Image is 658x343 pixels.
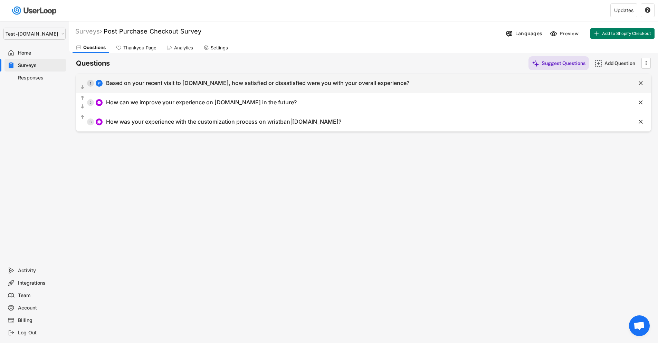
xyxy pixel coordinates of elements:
font: Post Purchase Checkout Survey [104,28,201,35]
div: Account [18,305,64,311]
h6: Questions [76,59,110,68]
text:  [81,104,84,109]
img: MagicMajor%20%28Purple%29.svg [532,60,539,67]
text:  [639,118,643,125]
div: Questions [83,45,106,50]
div: 2 [87,101,94,104]
div: Add Question [604,60,639,66]
button:  [637,99,644,106]
div: How was your experience with the customization process on wristban|[DOMAIN_NAME]? [106,118,341,125]
div: Preview [560,30,580,37]
div: Integrations [18,280,64,286]
img: ConversationMinor.svg [97,101,101,105]
button:  [637,118,644,125]
div: Log Out [18,330,64,336]
div: Languages [515,30,542,37]
text:  [639,79,643,87]
button:  [637,80,644,87]
button: Add to Shopify Checkout [590,28,655,39]
div: Analytics [174,45,193,51]
div: Surveys [75,27,102,35]
div: Updates [614,8,633,13]
img: AddMajor.svg [595,60,602,67]
div: Open chat [629,315,650,336]
div: How can we improve your experience on [DOMAIN_NAME] in the future? [106,99,297,106]
div: Billing [18,317,64,324]
div: 3 [87,120,94,124]
div: Settings [211,45,228,51]
div: Based on your recent visit to [DOMAIN_NAME], how satisfied or dissatisfied were you with your ove... [106,79,409,87]
text:  [81,114,84,120]
img: userloop-logo-01.svg [10,3,59,18]
button:  [642,58,649,68]
button:  [79,103,85,110]
div: Responses [18,75,64,81]
button:  [645,7,651,13]
text:  [81,84,84,90]
div: 1 [87,82,94,85]
img: AdjustIcon.svg [97,81,101,85]
div: Surveys [18,62,64,69]
span: Add to Shopify Checkout [602,31,651,36]
button:  [79,114,85,121]
text:  [639,99,643,106]
div: Home [18,50,64,56]
button:  [79,84,85,91]
div: Team [18,292,64,299]
button:  [79,95,85,102]
text:  [81,95,84,101]
text:  [646,59,647,67]
div: Suggest Questions [542,60,585,66]
div: Activity [18,267,64,274]
img: ConversationMinor.svg [97,120,101,124]
img: Language%20Icon.svg [506,30,513,37]
div: Thankyou Page [123,45,156,51]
